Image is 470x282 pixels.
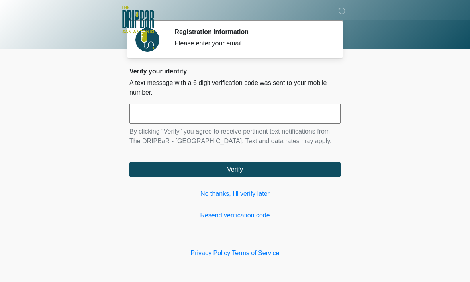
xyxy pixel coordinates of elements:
a: Resend verification code [129,211,341,220]
button: Verify [129,162,341,177]
p: A text message with a 6 digit verification code was sent to your mobile number. [129,78,341,97]
a: Terms of Service [232,250,279,256]
a: No thanks, I'll verify later [129,189,341,199]
div: Please enter your email [174,39,329,48]
h2: Verify your identity [129,67,341,75]
img: The DRIPBaR - San Antonio Fossil Creek Logo [121,6,154,34]
a: | [230,250,232,256]
img: Agent Avatar [135,28,159,52]
p: By clicking "Verify" you agree to receive pertinent text notifications from The DRIPBaR - [GEOGRA... [129,127,341,146]
a: Privacy Policy [191,250,231,256]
